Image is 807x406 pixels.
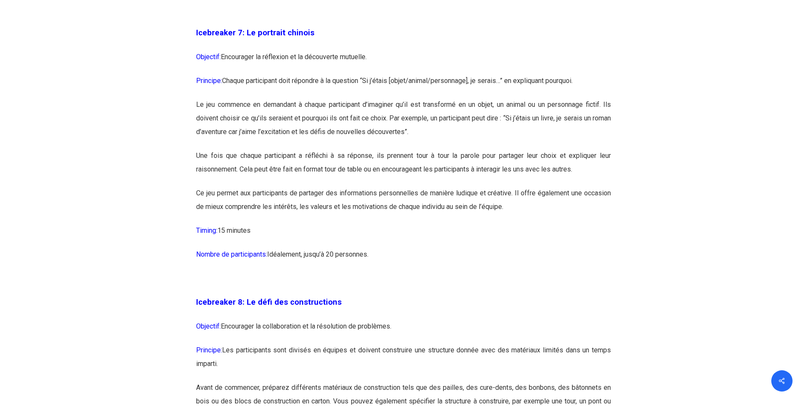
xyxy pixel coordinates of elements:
p: Encourager la collaboration et la résolution de problèmes. [196,320,611,343]
p: Les participants sont divisés en équipes et doivent construire une structure donnée avec des maté... [196,343,611,381]
span: Icebreaker 8: Le défi des constructions [196,297,342,307]
span: Principe: [196,77,222,85]
span: Principe: [196,346,222,354]
p: Ce jeu permet aux participants de partager des informations personnelles de manière ludique et cr... [196,186,611,224]
p: 15 minutes [196,224,611,248]
p: Le jeu commence en demandant à chaque participant d’imaginer qu’il est transformé en un objet, un... [196,98,611,149]
p: Chaque participant doit répondre à la question “Si j’étais [objet/animal/personnage], je serais…”... [196,74,611,98]
p: Encourager la réflexion et la découverte mutuelle. [196,50,611,74]
span: Objectif: [196,53,221,61]
p: Idéalement, jusqu’à 20 personnes. [196,248,611,272]
span: Objectif: [196,322,221,330]
span: Nombre de participants: [196,250,267,258]
span: Icebreaker 7: Le portrait chinois [196,28,314,37]
p: Une fois que chaque participant a réfléchi à sa réponse, ils prennent tour à tour la parole pour ... [196,149,611,186]
span: Timing: [196,226,217,234]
